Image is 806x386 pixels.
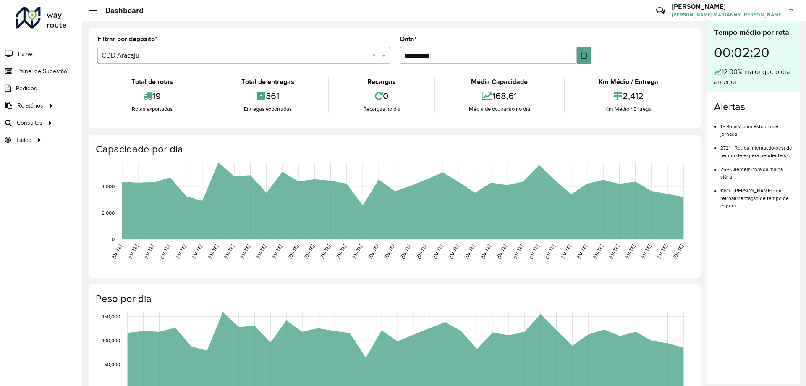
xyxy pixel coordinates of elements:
[175,244,187,260] text: [DATE]
[560,244,572,260] text: [DATE]
[17,67,67,76] span: Painel de Sugestão
[714,101,793,113] h4: Alertas
[102,184,115,189] text: 4,000
[255,244,267,260] text: [DATE]
[479,244,492,260] text: [DATE]
[437,105,562,113] div: Média de ocupação no dia
[331,77,432,87] div: Recargas
[17,101,43,110] span: Relatórios
[17,118,42,127] span: Consultas
[652,2,670,20] a: Contato Rápido
[351,244,363,260] text: [DATE]
[400,34,417,44] label: Data
[577,47,591,64] button: Choose Date
[672,244,684,260] text: [DATE]
[720,159,793,181] li: 26 - Cliente(s) fora da malha viária
[110,244,123,260] text: [DATE]
[209,87,326,105] div: 361
[367,244,379,260] text: [DATE]
[714,38,793,67] div: 00:02:20
[495,244,508,260] text: [DATE]
[437,87,562,105] div: 168,61
[528,244,540,260] text: [DATE]
[720,181,793,210] li: 1160 - [PERSON_NAME] sem retroalimentação de tempo de espera
[143,244,155,260] text: [DATE]
[372,50,379,60] span: Clear all
[127,244,139,260] text: [DATE]
[576,244,588,260] text: [DATE]
[544,244,556,260] text: [DATE]
[463,244,476,260] text: [DATE]
[102,314,120,319] text: 150,000
[567,77,690,87] div: Km Médio / Entrega
[447,244,460,260] text: [DATE]
[592,244,604,260] text: [DATE]
[16,136,31,144] span: Tático
[287,244,299,260] text: [DATE]
[714,67,793,87] div: 12,00% maior que o dia anterior
[720,116,793,138] li: 1 - Rota(s) com estouro de jornada
[714,27,793,38] div: Tempo médio por rota
[672,11,783,18] span: [PERSON_NAME] MARIANNY [PERSON_NAME]
[97,6,144,15] h2: Dashboard
[437,77,562,87] div: Média Capacidade
[191,244,203,260] text: [DATE]
[104,362,120,368] text: 50,000
[331,87,432,105] div: 0
[102,210,115,215] text: 2,000
[102,338,120,343] text: 100,000
[271,244,283,260] text: [DATE]
[99,87,204,105] div: 19
[567,105,690,113] div: Km Médio / Entrega
[99,105,204,113] div: Rotas exportadas
[159,244,171,260] text: [DATE]
[415,244,427,260] text: [DATE]
[656,244,668,260] text: [DATE]
[16,84,37,93] span: Pedidos
[97,34,157,44] label: Filtrar por depósito
[672,3,783,11] h3: [PERSON_NAME]
[209,77,326,87] div: Total de entregas
[18,50,34,58] span: Painel
[335,244,347,260] text: [DATE]
[383,244,395,260] text: [DATE]
[207,244,219,260] text: [DATE]
[331,105,432,113] div: Recargas no dia
[640,244,652,260] text: [DATE]
[96,143,692,155] h4: Capacidade por dia
[96,293,692,305] h4: Peso por dia
[431,244,443,260] text: [DATE]
[608,244,620,260] text: [DATE]
[209,105,326,113] div: Entregas exportadas
[624,244,636,260] text: [DATE]
[99,77,204,87] div: Total de rotas
[112,236,115,242] text: 0
[567,87,690,105] div: 2,412
[512,244,524,260] text: [DATE]
[303,244,315,260] text: [DATE]
[399,244,411,260] text: [DATE]
[319,244,331,260] text: [DATE]
[720,138,793,159] li: 2721 - Retroalimentação(ões) de tempo de espera pendente(s)
[223,244,235,260] text: [DATE]
[239,244,251,260] text: [DATE]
